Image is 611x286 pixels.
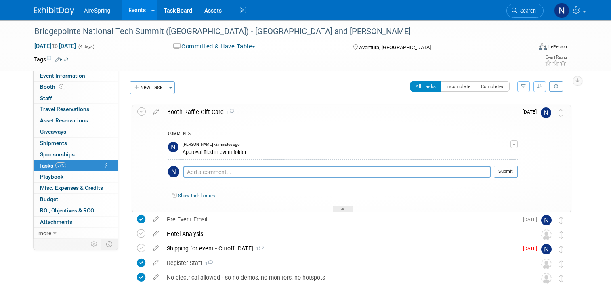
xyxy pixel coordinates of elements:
a: Asset Reservations [34,115,118,126]
a: Sponsorships [34,149,118,160]
div: Event Format [488,42,567,54]
span: Shipments [40,140,67,146]
span: Tasks [39,162,66,169]
a: edit [149,108,163,116]
span: 1 [224,110,234,115]
a: edit [149,230,163,238]
img: Natalie Pyron [541,215,552,225]
button: Submit [494,166,518,178]
button: New Task [130,81,167,94]
img: Format-Inperson.png [539,43,547,50]
div: No electrical allowed - so no demos, no monitors, no hotspots [163,271,525,284]
a: more [34,228,118,239]
a: Playbook [34,171,118,182]
a: Search [506,4,544,18]
span: Aventura, [GEOGRAPHIC_DATA] [359,44,431,50]
a: Tasks57% [34,160,118,171]
i: Move task [559,260,563,268]
span: [DATE] [523,109,541,115]
span: Attachments [40,219,72,225]
i: Move task [559,246,563,253]
button: Incomplete [441,81,476,92]
div: Bridgepointe National Tech Summit ([GEOGRAPHIC_DATA]) - [GEOGRAPHIC_DATA] and [PERSON_NAME] [31,24,522,39]
span: Misc. Expenses & Credits [40,185,103,191]
a: Shipments [34,138,118,149]
span: [DATE] [523,246,541,251]
img: Unassigned [541,273,552,284]
span: Budget [40,196,58,202]
span: 1 [202,261,213,266]
button: Committed & Have Table [170,42,259,51]
a: Edit [55,57,68,63]
a: Booth [34,82,118,93]
span: Booth [40,84,65,90]
span: Asset Reservations [40,117,88,124]
div: Pre Event Email [163,212,518,226]
a: edit [149,274,163,281]
td: Tags [34,55,68,63]
i: Move task [559,275,563,282]
td: Toggle Event Tabs [101,239,118,249]
span: [PERSON_NAME] - 2 minutes ago [183,142,240,147]
a: Staff [34,93,118,104]
span: AireSpring [84,7,110,14]
img: Natalie Pyron [541,107,551,118]
a: Attachments [34,217,118,227]
img: Natalie Pyron [168,142,178,152]
a: Misc. Expenses & Credits [34,183,118,193]
a: edit [149,216,163,223]
div: In-Person [548,44,567,50]
a: ROI, Objectives & ROO [34,205,118,216]
div: Event Rating [545,55,567,59]
span: Sponsorships [40,151,75,158]
img: Unassigned [541,259,552,269]
span: 1 [253,246,264,252]
span: ROI, Objectives & ROO [40,207,94,214]
a: edit [149,259,163,267]
button: All Tasks [410,81,441,92]
img: ExhibitDay [34,7,74,15]
img: Unassigned [541,229,552,240]
span: more [38,230,51,236]
span: Playbook [40,173,63,180]
a: Refresh [549,81,563,92]
span: 57% [55,162,66,168]
span: to [51,43,59,49]
a: Budget [34,194,118,205]
img: Natalie Pyron [554,3,569,18]
div: Shipping for event - Cutoff [DATE] [163,242,518,255]
div: Approval filed in event folder [183,148,510,156]
i: Move task [559,231,563,239]
td: Personalize Event Tab Strip [87,239,101,249]
i: Move task [559,109,563,117]
i: Move task [559,217,563,224]
span: Booth not reserved yet [57,84,65,90]
a: Giveaways [34,126,118,137]
div: Booth Raffle Gift Card [163,105,518,119]
a: edit [149,245,163,252]
button: Completed [476,81,510,92]
img: Natalie Pyron [541,244,552,254]
span: Giveaways [40,128,66,135]
div: Register Staff [163,256,525,270]
span: Staff [40,95,52,101]
div: COMMENTS [168,130,518,139]
span: [DATE] [523,217,541,222]
a: Travel Reservations [34,104,118,115]
span: Search [517,8,536,14]
div: Hotel Analysis [163,227,525,241]
img: Natalie Pyron [168,166,179,177]
span: (4 days) [78,44,94,49]
span: [DATE] [DATE] [34,42,76,50]
span: Event Information [40,72,85,79]
a: Show task history [178,193,215,198]
span: Travel Reservations [40,106,89,112]
a: Event Information [34,70,118,81]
